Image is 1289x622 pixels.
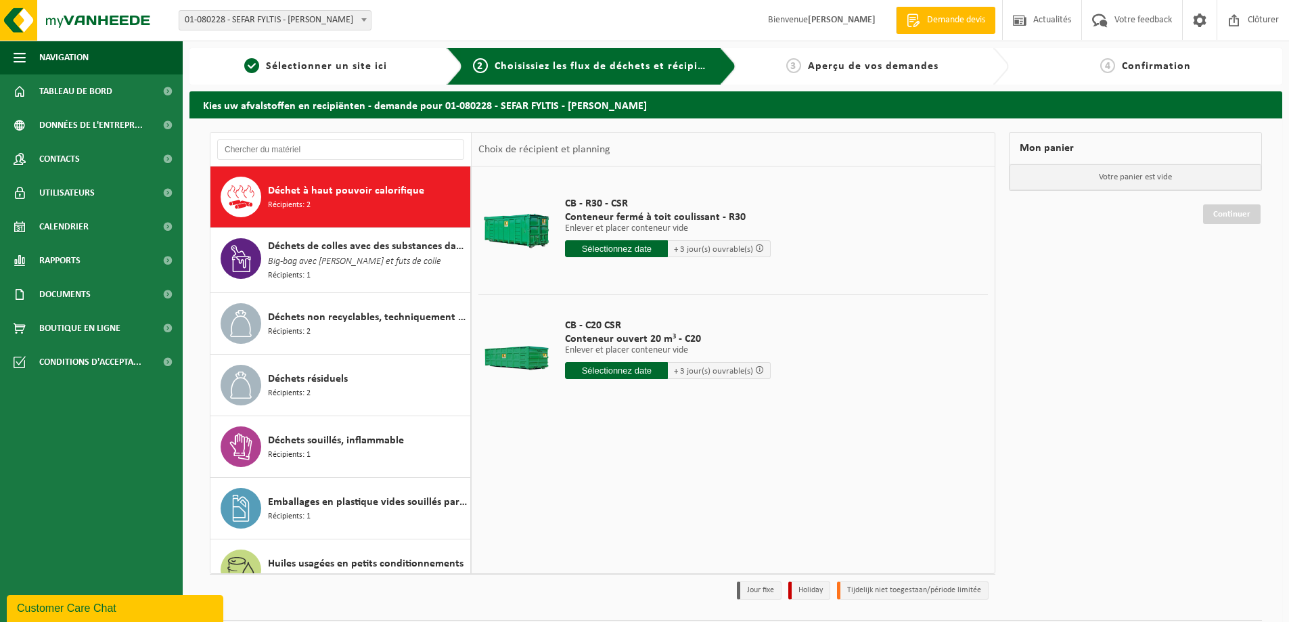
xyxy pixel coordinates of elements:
[39,277,91,311] span: Documents
[674,245,753,254] span: + 3 jour(s) ouvrable(s)
[39,345,141,379] span: Conditions d'accepta...
[268,326,311,338] span: Récipients: 2
[1203,204,1261,224] a: Continuer
[268,238,467,254] span: Déchets de colles avec des substances dangereuses
[268,432,404,449] span: Déchets souillés, inflammable
[39,244,81,277] span: Rapports
[268,572,311,585] span: Récipients: 1
[268,183,424,199] span: Déchet à haut pouvoir calorifique
[189,91,1282,118] h2: Kies uw afvalstoffen en recipiënten - demande pour 01-080228 - SEFAR FYLTIS - [PERSON_NAME]
[196,58,436,74] a: 1Sélectionner un site ici
[7,592,226,622] iframe: chat widget
[39,41,89,74] span: Navigation
[268,494,467,510] span: Emballages en plastique vides souillés par des substances dangereuses
[473,58,488,73] span: 2
[565,362,668,379] input: Sélectionnez date
[1122,61,1191,72] span: Confirmation
[565,197,771,210] span: CB - R30 - CSR
[1100,58,1115,73] span: 4
[565,346,771,355] p: Enlever et placer conteneur vide
[268,449,311,462] span: Récipients: 1
[39,142,80,176] span: Contacts
[896,7,995,34] a: Demande devis
[268,199,311,212] span: Récipients: 2
[808,15,876,25] strong: [PERSON_NAME]
[217,139,464,160] input: Chercher du matériel
[737,581,782,600] li: Jour fixe
[565,210,771,224] span: Conteneur fermé à toit coulissant - R30
[179,10,371,30] span: 01-080228 - SEFAR FYLTIS - BILLY BERCLAU
[565,224,771,234] p: Enlever et placer conteneur vide
[268,309,467,326] span: Déchets non recyclables, techniquement non combustibles (combustibles)
[268,371,348,387] span: Déchets résiduels
[837,581,989,600] li: Tijdelijk niet toegestaan/période limitée
[788,581,830,600] li: Holiday
[565,332,771,346] span: Conteneur ouvert 20 m³ - C20
[39,108,143,142] span: Données de l'entrepr...
[268,556,463,572] span: Huiles usagées en petits conditionnements
[472,133,617,166] div: Choix de récipient et planning
[39,176,95,210] span: Utilisateurs
[1010,164,1261,190] p: Votre panier est vide
[1009,132,1262,164] div: Mon panier
[268,269,311,282] span: Récipients: 1
[244,58,259,73] span: 1
[268,510,311,523] span: Récipients: 1
[210,228,471,293] button: Déchets de colles avec des substances dangereuses Big-bag avec [PERSON_NAME] et futs de colle Réc...
[674,367,753,376] span: + 3 jour(s) ouvrable(s)
[565,240,668,257] input: Sélectionnez date
[268,387,311,400] span: Récipients: 2
[210,478,471,539] button: Emballages en plastique vides souillés par des substances dangereuses Récipients: 1
[808,61,939,72] span: Aperçu de vos demandes
[924,14,989,27] span: Demande devis
[210,293,471,355] button: Déchets non recyclables, techniquement non combustibles (combustibles) Récipients: 2
[266,61,387,72] span: Sélectionner un site ici
[210,355,471,416] button: Déchets résiduels Récipients: 2
[565,319,771,332] span: CB - C20 CSR
[39,311,120,345] span: Boutique en ligne
[786,58,801,73] span: 3
[210,539,471,601] button: Huiles usagées en petits conditionnements Récipients: 1
[268,254,441,269] span: Big-bag avec [PERSON_NAME] et futs de colle
[179,11,371,30] span: 01-080228 - SEFAR FYLTIS - BILLY BERCLAU
[495,61,720,72] span: Choisissiez les flux de déchets et récipients
[210,166,471,228] button: Déchet à haut pouvoir calorifique Récipients: 2
[39,74,112,108] span: Tableau de bord
[39,210,89,244] span: Calendrier
[210,416,471,478] button: Déchets souillés, inflammable Récipients: 1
